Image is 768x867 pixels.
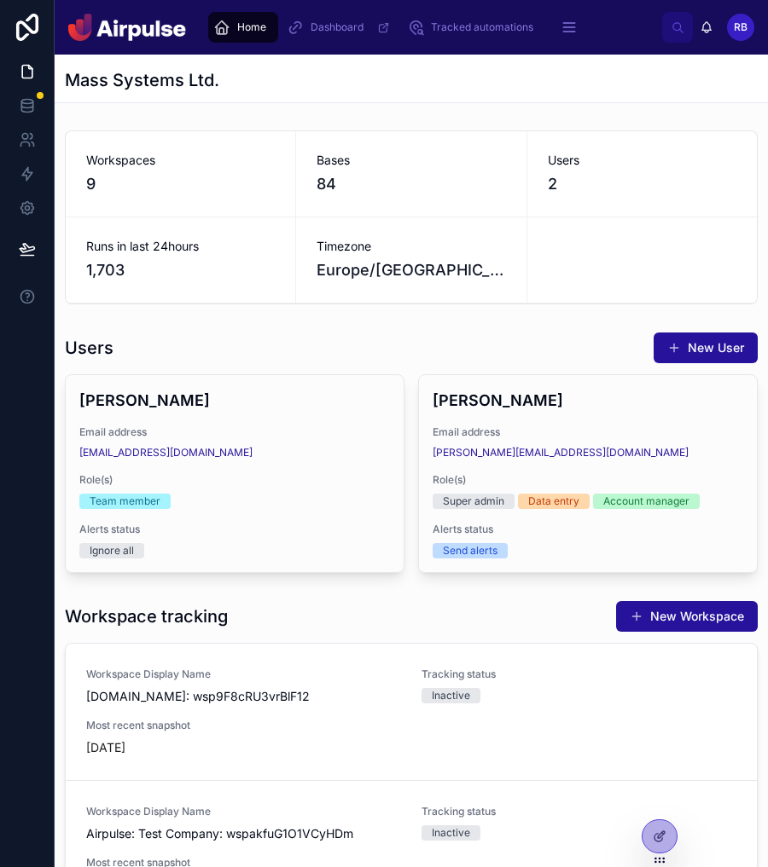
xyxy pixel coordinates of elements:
span: Runs in last 24hours [86,238,275,255]
span: 84 [317,172,336,196]
button: New User [654,332,758,363]
div: Inactive [432,688,470,703]
div: Send alerts [443,543,497,558]
span: Most recent snapshot [86,719,401,732]
div: Account manager [603,494,689,509]
span: Tracking status [422,805,736,818]
img: App logo [68,14,186,41]
span: Dashboard [311,20,364,34]
span: Role(s) [433,473,743,487]
div: Team member [90,494,160,509]
h1: Mass Systems Ltd. [65,68,219,92]
p: [DATE] [86,739,125,756]
span: Tracking status [422,668,736,681]
div: Inactive [432,825,470,841]
span: 1,703 [86,258,275,282]
span: Workspace Display Name [86,668,401,681]
span: Alerts status [433,523,743,536]
span: Workspace Display Name [86,805,401,818]
span: Email address [433,425,743,439]
span: 2 [548,172,557,196]
span: Bases [317,152,505,169]
span: Role(s) [79,473,390,487]
h4: [PERSON_NAME] [79,389,390,412]
span: Timezone [317,238,505,255]
span: Users [548,152,736,169]
span: Home [237,20,266,34]
span: Alerts status [79,523,390,536]
h1: Users [65,336,113,360]
div: scrollable content [200,9,662,46]
span: [DOMAIN_NAME]: wsp9F8cRU3vrBlF12 [86,688,401,705]
span: Email address [79,425,390,439]
a: Dashboard [282,12,399,43]
span: Europe/[GEOGRAPHIC_DATA] [317,258,505,282]
a: Home [208,12,278,43]
h1: Workspace tracking [65,604,228,628]
a: [PERSON_NAME][EMAIL_ADDRESS][DOMAIN_NAME] [433,446,689,460]
div: Data entry [528,494,579,509]
span: 9 [86,172,96,196]
div: Super admin [443,494,504,509]
span: RB [734,20,748,34]
a: [EMAIL_ADDRESS][DOMAIN_NAME] [79,446,253,460]
span: Airpulse: Test Company: wspakfuG1O1VCyHDm [86,825,401,842]
button: New Workspace [616,601,758,632]
a: Tracked automations [402,12,545,43]
a: Workspace Display Name[DOMAIN_NAME]: wsp9F8cRU3vrBlF12Tracking statusInactiveMost recent snapshot... [66,644,757,780]
div: Ignore all [90,543,134,558]
h4: [PERSON_NAME] [433,389,743,412]
span: Workspaces [86,152,275,169]
span: Tracked automations [431,20,533,34]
